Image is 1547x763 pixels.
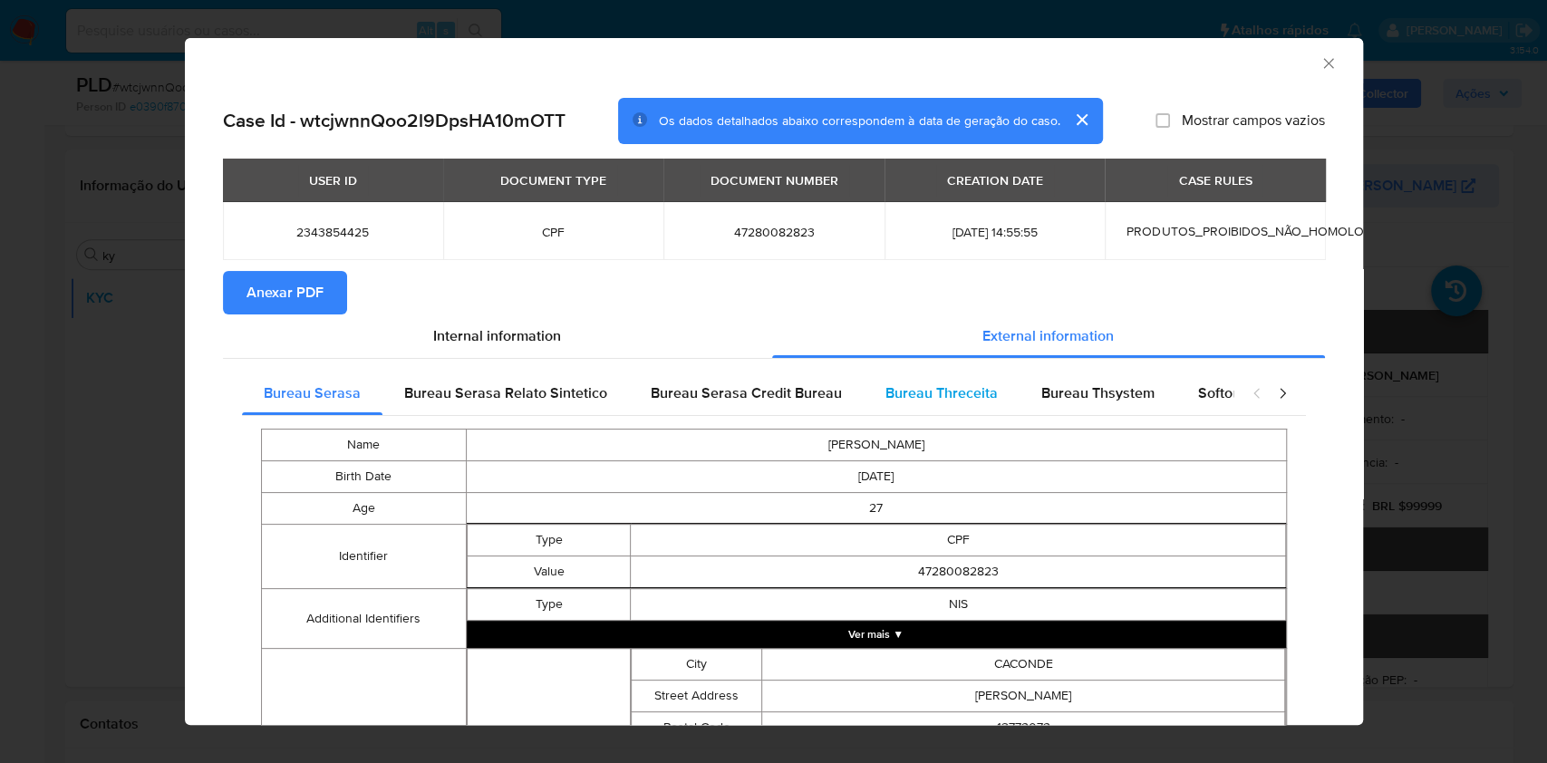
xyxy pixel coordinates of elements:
[223,271,347,314] button: Anexar PDF
[631,525,1285,556] td: CPF
[631,556,1285,588] td: 47280082823
[651,382,842,403] span: Bureau Serasa Credit Bureau
[298,165,368,196] div: USER ID
[762,681,1284,712] td: [PERSON_NAME]
[906,224,1083,240] span: [DATE] 14:55:55
[261,589,466,649] td: Additional Identifiers
[659,111,1059,130] span: Os dados detalhados abaixo correspondem à data de geração do caso.
[700,165,849,196] div: DOCUMENT NUMBER
[1181,111,1324,130] span: Mostrar campos vazios
[261,461,466,493] td: Birth Date
[467,589,631,621] td: Type
[1198,382,1241,403] span: Softon
[466,430,1286,461] td: [PERSON_NAME]
[223,314,1325,358] div: Detailed info
[185,38,1363,725] div: closure-recommendation-modal
[261,525,466,589] td: Identifier
[1041,382,1155,403] span: Bureau Thsystem
[433,325,561,346] span: Internal information
[466,493,1286,525] td: 27
[261,493,466,525] td: Age
[245,224,421,240] span: 2343854425
[632,681,762,712] td: Street Address
[885,382,998,403] span: Bureau Threceita
[467,621,1286,648] button: Expand array
[466,461,1286,493] td: [DATE]
[632,712,762,744] td: Postal Code
[467,525,631,556] td: Type
[1320,54,1336,71] button: Fechar a janela
[404,382,607,403] span: Bureau Serasa Relato Sintetico
[685,224,862,240] span: 47280082823
[762,712,1284,744] td: 13772072
[223,109,566,132] h2: Case Id - wtcjwnnQoo2l9DpsHA10mOTT
[489,165,617,196] div: DOCUMENT TYPE
[465,224,642,240] span: CPF
[632,649,762,681] td: City
[762,649,1284,681] td: CACONDE
[936,165,1054,196] div: CREATION DATE
[242,372,1233,415] div: Detailed external info
[261,430,466,461] td: Name
[1155,113,1170,128] input: Mostrar campos vazios
[1059,98,1103,141] button: cerrar
[247,273,324,313] span: Anexar PDF
[1126,222,1407,240] span: PRODUTOS_PROIBIDOS_NÃO_HOMOLOGADOS
[982,325,1114,346] span: External information
[631,589,1285,621] td: NIS
[467,556,631,588] td: Value
[1167,165,1262,196] div: CASE RULES
[264,382,361,403] span: Bureau Serasa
